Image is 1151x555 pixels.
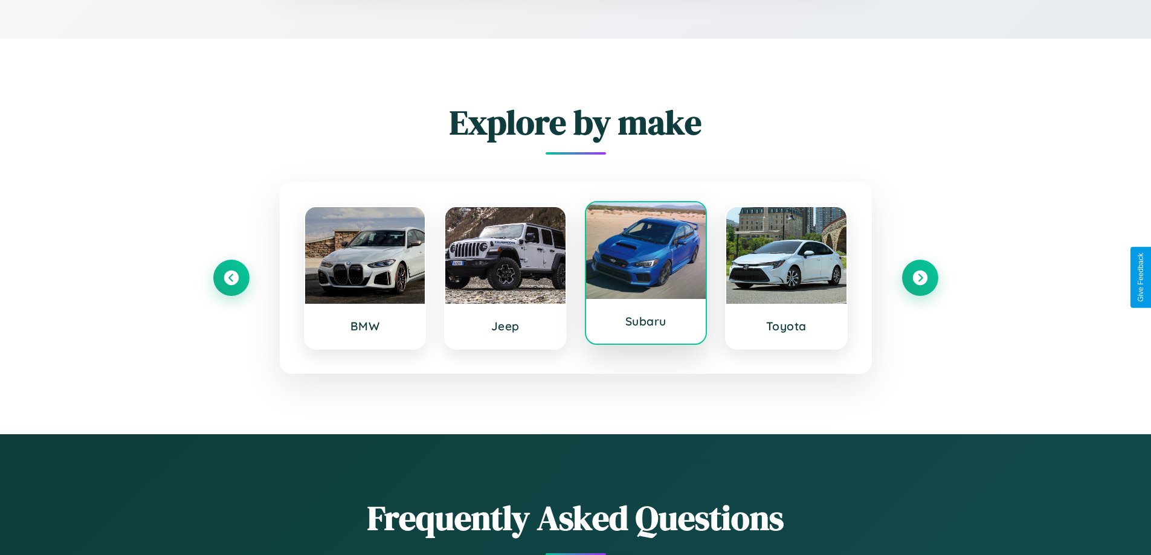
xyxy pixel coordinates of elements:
[213,99,938,146] h2: Explore by make
[317,319,413,333] h3: BMW
[213,495,938,541] h2: Frequently Asked Questions
[738,319,834,333] h3: Toyota
[457,319,553,333] h3: Jeep
[598,314,694,329] h3: Subaru
[1136,253,1145,302] div: Give Feedback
